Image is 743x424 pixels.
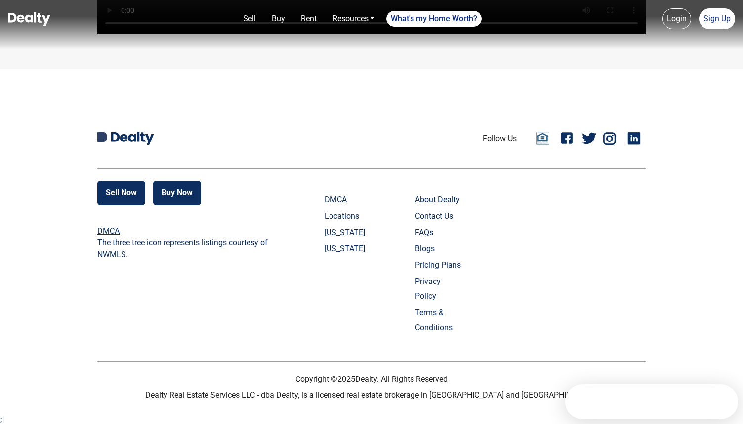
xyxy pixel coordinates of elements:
[557,129,577,148] a: Facebook
[153,181,201,205] button: Buy Now
[415,241,464,256] a: Blogs
[239,9,260,29] a: Sell
[329,9,378,29] a: Resources
[97,226,120,236] a: DMCA
[626,129,646,148] a: Linkedin
[8,12,50,26] img: Dealty - Buy, Sell & Rent Homes
[601,129,621,148] a: Instagram
[533,131,552,146] a: Email
[325,192,373,207] a: DMCA
[268,9,289,29] a: Buy
[325,241,373,256] a: [US_STATE]
[709,390,733,414] iframe: Intercom live chat
[415,274,464,304] a: Privacy Policy
[297,9,321,29] a: Rent
[662,8,691,29] a: Login
[415,258,464,273] a: Pricing Plans
[483,133,517,144] li: Follow Us
[415,225,464,240] a: FAQs
[415,209,464,224] a: Contact Us
[699,8,735,29] a: Sign Up
[565,384,738,419] iframe: Intercom live chat discovery launcher
[325,209,373,224] a: Locations
[97,181,145,205] button: Sell Now
[582,129,596,148] a: Twitter
[97,237,273,261] p: The three tree icon represents listings courtesy of NWMLS.
[415,305,464,335] a: Terms & Conditions
[111,132,154,145] img: Dealty
[415,192,464,207] a: About Dealty
[325,225,373,240] a: [US_STATE]
[97,389,646,401] p: Dealty Real Estate Services LLC - dba Dealty, is a licensed real estate brokerage in [GEOGRAPHIC_...
[386,11,482,27] a: What's my Home Worth?
[97,132,107,142] img: Dealty D
[97,374,646,385] p: Copyright © 2025 Dealty. All Rights Reserved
